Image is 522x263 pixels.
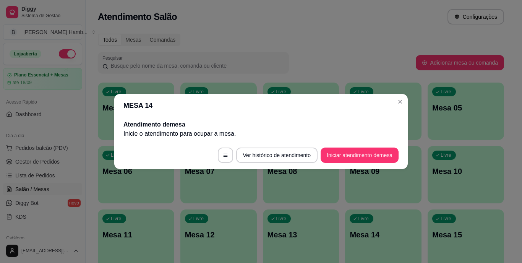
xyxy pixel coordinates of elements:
header: MESA 14 [114,94,408,117]
p: Inicie o atendimento para ocupar a mesa . [123,129,399,138]
button: Ver histórico de atendimento [236,148,318,163]
button: Close [394,96,406,108]
h2: Atendimento de mesa [123,120,399,129]
button: Iniciar atendimento demesa [321,148,399,163]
